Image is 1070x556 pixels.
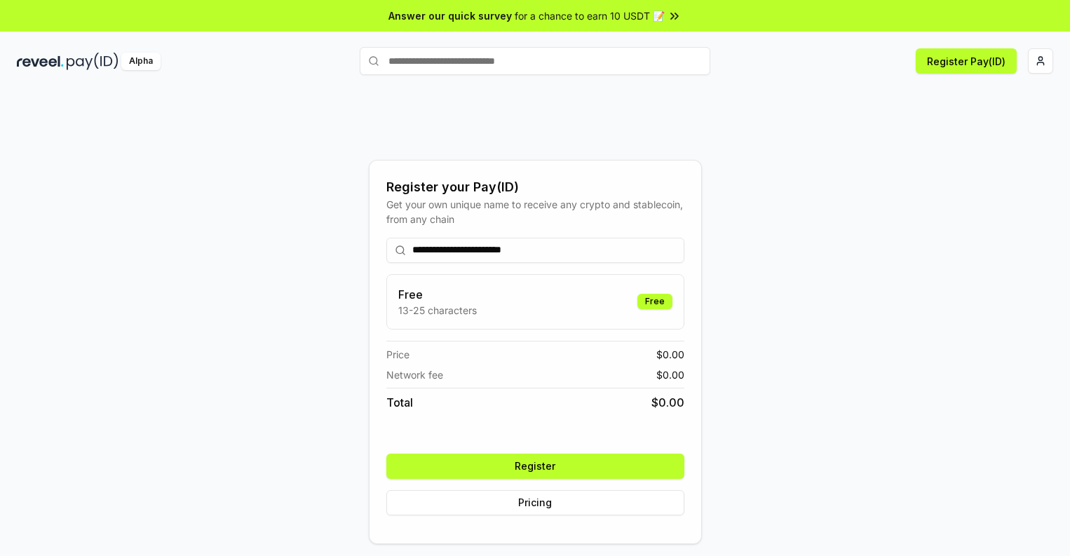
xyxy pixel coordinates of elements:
[121,53,161,70] div: Alpha
[656,347,684,362] span: $ 0.00
[398,286,477,303] h3: Free
[386,394,413,411] span: Total
[656,367,684,382] span: $ 0.00
[388,8,512,23] span: Answer our quick survey
[17,53,64,70] img: reveel_dark
[386,367,443,382] span: Network fee
[637,294,672,309] div: Free
[386,454,684,479] button: Register
[386,177,684,197] div: Register your Pay(ID)
[651,394,684,411] span: $ 0.00
[67,53,118,70] img: pay_id
[386,347,409,362] span: Price
[916,48,1017,74] button: Register Pay(ID)
[386,197,684,226] div: Get your own unique name to receive any crypto and stablecoin, from any chain
[398,303,477,318] p: 13-25 characters
[515,8,665,23] span: for a chance to earn 10 USDT 📝
[386,490,684,515] button: Pricing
